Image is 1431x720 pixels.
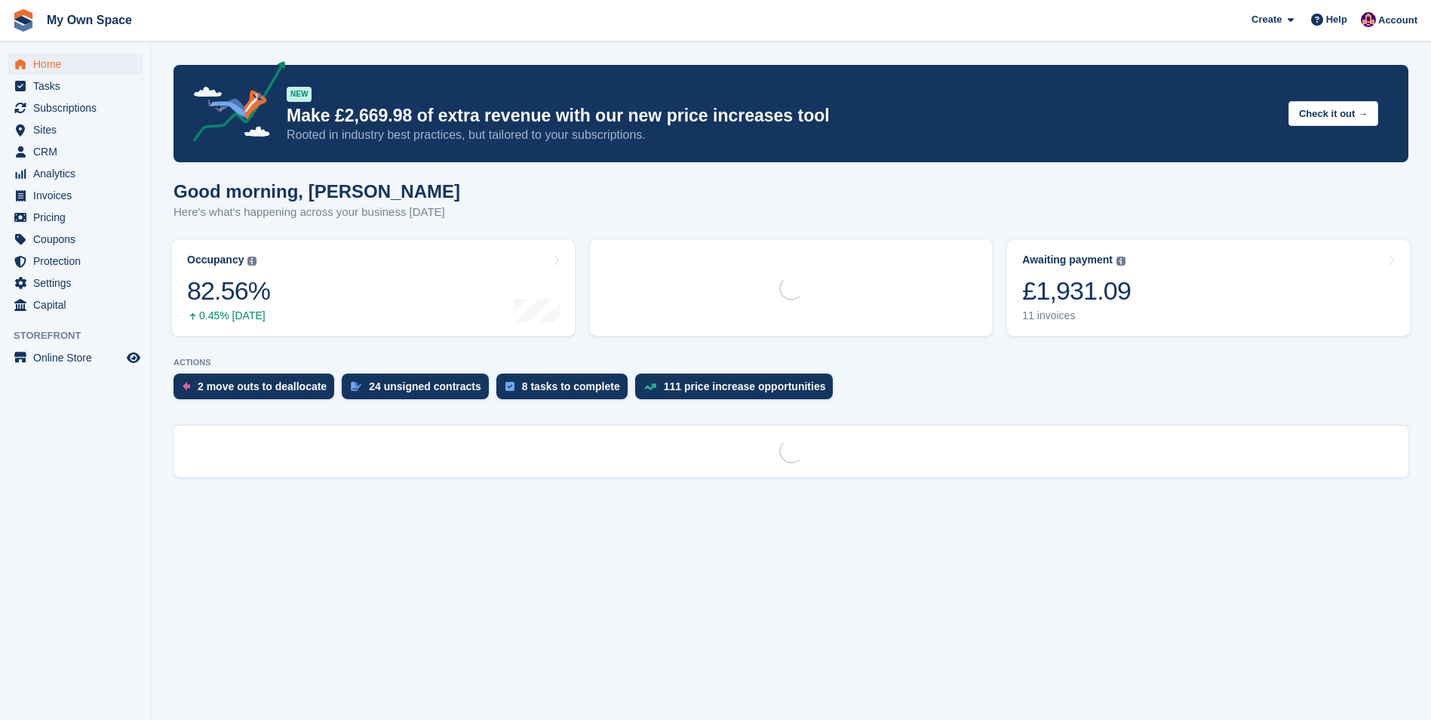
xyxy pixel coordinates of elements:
[33,251,124,272] span: Protection
[1361,12,1376,27] img: Sergio Tartaglia
[124,349,143,367] a: Preview store
[635,374,841,407] a: 111 price increase opportunities
[187,309,270,322] div: 0.45% [DATE]
[41,8,138,32] a: My Own Space
[33,163,124,184] span: Analytics
[496,374,635,407] a: 8 tasks to complete
[33,185,124,206] span: Invoices
[287,105,1276,127] p: Make £2,669.98 of extra revenue with our new price increases tool
[172,240,575,336] a: Occupancy 82.56% 0.45% [DATE]
[33,97,124,118] span: Subscriptions
[287,87,312,102] div: NEW
[187,275,270,306] div: 82.56%
[33,229,124,250] span: Coupons
[174,358,1408,368] p: ACTIONS
[8,163,143,184] a: menu
[1116,257,1125,266] img: icon-info-grey-7440780725fd019a000dd9b08b2336e03edf1995a4989e88bcd33f0948082b44.svg
[33,207,124,228] span: Pricing
[287,127,1276,143] p: Rooted in industry best practices, but tailored to your subscriptions.
[1022,254,1113,266] div: Awaiting payment
[198,380,327,392] div: 2 move outs to deallocate
[1007,240,1410,336] a: Awaiting payment £1,931.09 11 invoices
[187,254,244,266] div: Occupancy
[351,382,361,391] img: contract_signature_icon-13c848040528278c33f63329250d36e43548de30e8caae1d1a13099fd9432cc5.svg
[33,294,124,315] span: Capital
[1022,309,1131,322] div: 11 invoices
[369,380,481,392] div: 24 unsigned contracts
[33,54,124,75] span: Home
[644,383,656,390] img: price_increase_opportunities-93ffe204e8149a01c8c9dc8f82e8f89637d9d84a8eef4429ea346261dce0b2c0.svg
[522,380,620,392] div: 8 tasks to complete
[1378,13,1417,28] span: Account
[8,75,143,97] a: menu
[8,97,143,118] a: menu
[8,294,143,315] a: menu
[8,119,143,140] a: menu
[247,257,256,266] img: icon-info-grey-7440780725fd019a000dd9b08b2336e03edf1995a4989e88bcd33f0948082b44.svg
[8,272,143,294] a: menu
[8,185,143,206] a: menu
[174,181,460,202] h1: Good morning, [PERSON_NAME]
[180,61,286,147] img: price-adjustments-announcement-icon-8257ccfd72463d97f412b2fc003d46551f7dbcb40ab6d574587a9cd5c0d94...
[505,382,514,391] img: task-75834270c22a3079a89374b754ae025e5fb1db73e45f91037f5363f120a921f8.svg
[8,54,143,75] a: menu
[33,141,124,162] span: CRM
[342,374,496,407] a: 24 unsigned contracts
[12,9,35,32] img: stora-icon-8386f47178a22dfd0bd8f6a31ec36ba5ce8667c1dd55bd0f319d3a0aa187defe.svg
[1022,275,1131,306] div: £1,931.09
[14,328,150,343] span: Storefront
[33,347,124,368] span: Online Store
[174,204,460,221] p: Here's what's happening across your business [DATE]
[33,272,124,294] span: Settings
[33,119,124,140] span: Sites
[174,374,342,407] a: 2 move outs to deallocate
[1326,12,1347,27] span: Help
[8,251,143,272] a: menu
[664,380,826,392] div: 111 price increase opportunities
[183,382,190,391] img: move_outs_to_deallocate_icon-f764333ba52eb49d3ac5e1228854f67142a1ed5810a6f6cc68b1a99e826820c5.svg
[1251,12,1282,27] span: Create
[8,347,143,368] a: menu
[1288,101,1378,126] button: Check it out →
[8,229,143,250] a: menu
[8,207,143,228] a: menu
[8,141,143,162] a: menu
[33,75,124,97] span: Tasks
